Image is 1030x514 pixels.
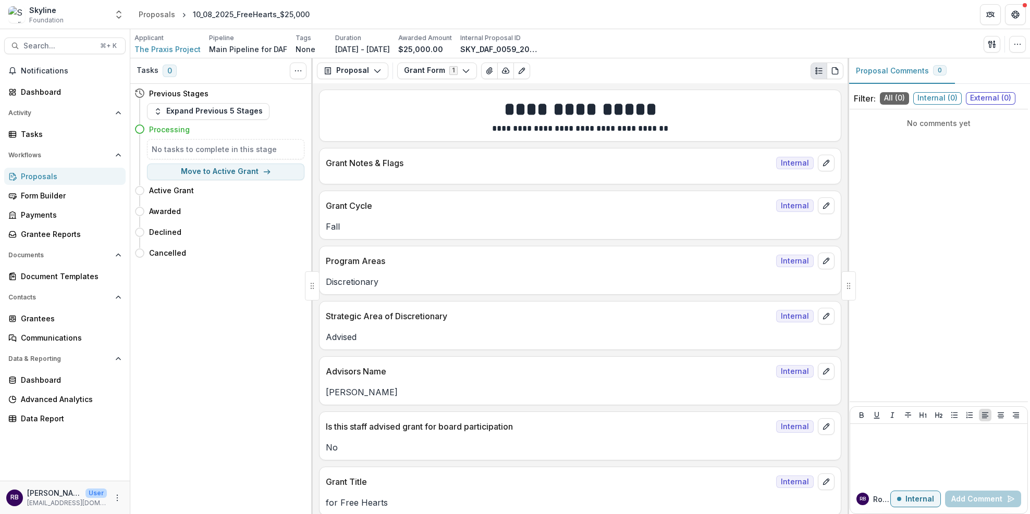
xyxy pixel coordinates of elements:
p: SKY_DAF_0059_2025 [460,44,538,55]
button: edit [818,418,835,435]
p: Duration [335,33,361,43]
span: Contacts [8,294,111,301]
p: Main Pipeline for DAF [209,44,287,55]
p: Rose B [873,494,890,505]
a: Grantees [4,310,126,327]
div: Dashboard [21,374,117,385]
button: Notifications [4,62,126,79]
a: Proposals [134,7,179,22]
span: Internal [776,199,814,212]
span: Documents [8,252,111,259]
button: Heading 1 [917,409,929,421]
p: No [326,441,835,454]
span: Foundation [29,16,64,25]
p: Advised [326,331,835,343]
img: Skyline [8,6,25,23]
button: Search... [4,37,126,54]
p: Grant Cycle [326,199,772,212]
div: Rose Brookhouse [860,496,866,502]
button: Ordered List [963,409,976,421]
p: Filter: [854,92,876,105]
span: Notifications [21,67,121,76]
a: Dashboard [4,83,126,101]
span: Internal [776,157,814,169]
a: Data Report [4,410,126,427]
div: Rose Brookhouse [10,494,19,501]
button: Open Contacts [4,289,126,306]
h4: Declined [149,227,181,237]
h4: Awarded [149,206,181,217]
button: edit [818,155,835,171]
a: Grantee Reports [4,225,126,243]
button: edit [818,308,835,324]
p: Fall [326,220,835,233]
button: Plaintext view [811,62,827,79]
button: Internal [890,491,941,507]
a: Form Builder [4,187,126,204]
p: $25,000.00 [398,44,443,55]
div: Communications [21,332,117,343]
p: Grant Title [326,475,772,488]
a: Payments [4,206,126,223]
h5: No tasks to complete in this stage [152,144,300,155]
span: 0 [938,67,942,74]
button: Proposal [317,62,388,79]
button: Open Activity [4,105,126,121]
p: Tags [296,33,311,43]
p: Grant Notes & Flags [326,157,772,169]
a: The Praxis Project [134,44,201,55]
div: Dashboard [21,86,117,97]
div: Proposals [21,171,117,182]
button: PDF view [827,62,843,79]
div: Grantees [21,313,117,324]
button: Open Workflows [4,147,126,164]
button: edit [818,253,835,269]
span: Internal ( 0 ) [913,92,962,105]
h4: Processing [149,124,190,135]
a: Tasks [4,126,126,143]
p: for Free Hearts [326,496,835,509]
h4: Active Grant [149,185,194,196]
span: Internal [776,310,814,322]
span: Internal [776,475,814,488]
button: Grant Form1 [397,62,477,79]
p: Awarded Amount [398,33,452,43]
p: Applicant [134,33,164,43]
button: Get Help [1005,4,1026,25]
p: Advisors Name [326,365,772,378]
span: Activity [8,109,111,117]
div: Skyline [29,5,64,16]
button: Toggle View Cancelled Tasks [290,62,306,79]
h4: Previous Stages [149,88,209,99]
button: Strike [902,409,914,421]
button: Align Right [1010,409,1022,421]
div: Document Templates [21,271,117,282]
div: ⌘ + K [98,40,119,52]
span: Workflows [8,152,111,159]
button: Italicize [886,409,899,421]
h4: Cancelled [149,247,186,258]
button: Expand Previous 5 Stages [147,103,269,120]
div: Form Builder [21,190,117,201]
nav: breadcrumb [134,7,314,22]
a: Proposals [4,168,126,185]
button: Edit as form [513,62,530,79]
button: More [111,492,124,504]
span: Search... [23,42,94,51]
a: Communications [4,329,126,346]
button: edit [818,473,835,490]
span: Data & Reporting [8,355,111,362]
span: 0 [163,65,177,77]
button: Align Center [995,409,1007,421]
span: Internal [776,365,814,378]
button: Add Comment [945,491,1021,507]
p: Discretionary [326,275,835,288]
button: Bullet List [948,409,961,421]
button: Move to Active Grant [147,164,304,180]
h3: Tasks [137,66,158,75]
button: Proposal Comments [848,58,955,84]
button: Bold [855,409,868,421]
p: No comments yet [854,118,1024,129]
p: User [85,488,107,498]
